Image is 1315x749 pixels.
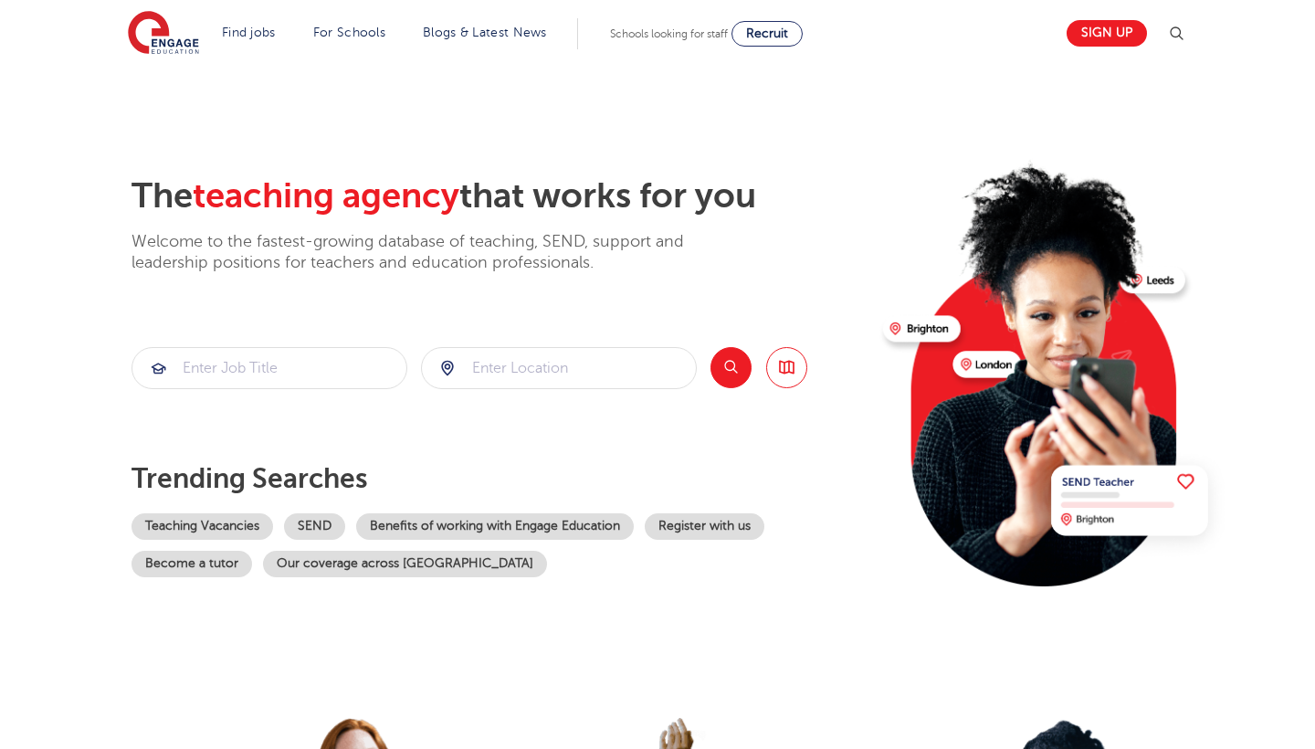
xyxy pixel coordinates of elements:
[731,21,803,47] a: Recruit
[610,27,728,40] span: Schools looking for staff
[131,462,868,495] p: Trending searches
[422,348,696,388] input: Submit
[193,176,459,216] span: teaching agency
[356,513,634,540] a: Benefits of working with Engage Education
[1067,20,1147,47] a: Sign up
[746,26,788,40] span: Recruit
[284,513,345,540] a: SEND
[710,347,752,388] button: Search
[423,26,547,39] a: Blogs & Latest News
[421,347,697,389] div: Submit
[313,26,385,39] a: For Schools
[131,513,273,540] a: Teaching Vacancies
[131,347,407,389] div: Submit
[128,11,199,57] img: Engage Education
[131,231,734,274] p: Welcome to the fastest-growing database of teaching, SEND, support and leadership positions for t...
[222,26,276,39] a: Find jobs
[131,551,252,577] a: Become a tutor
[263,551,547,577] a: Our coverage across [GEOGRAPHIC_DATA]
[132,348,406,388] input: Submit
[645,513,764,540] a: Register with us
[131,175,868,217] h2: The that works for you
